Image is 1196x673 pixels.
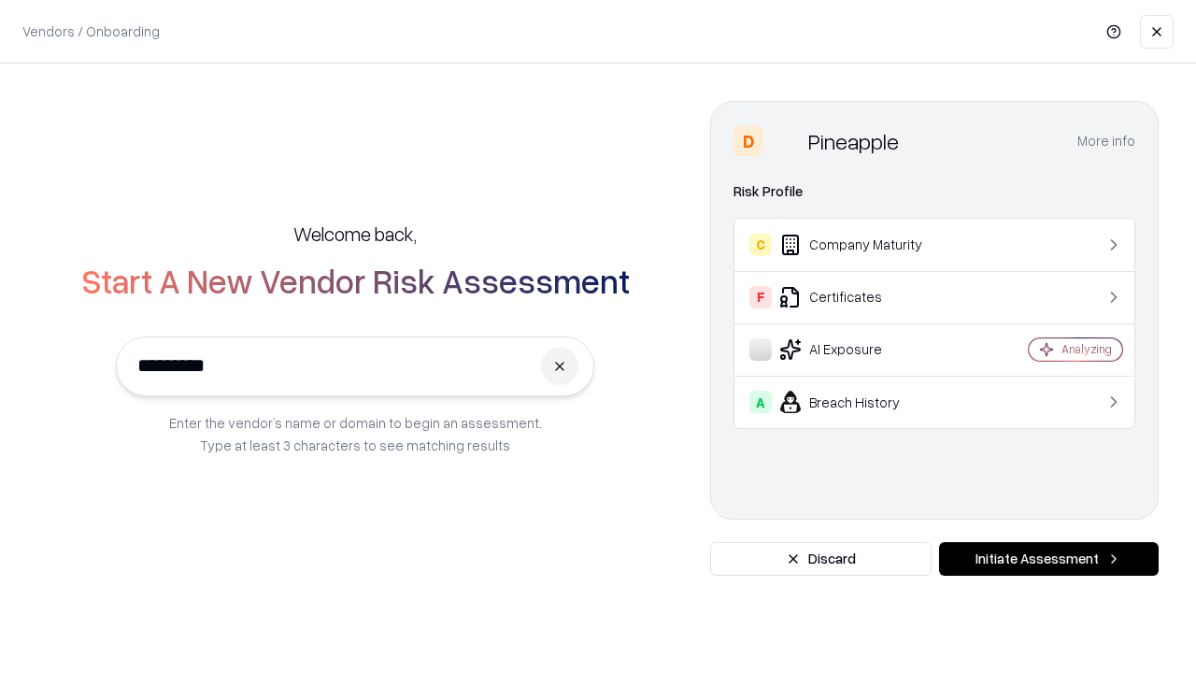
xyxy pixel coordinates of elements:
[22,21,160,41] p: Vendors / Onboarding
[939,542,1159,576] button: Initiate Assessment
[710,542,932,576] button: Discard
[749,234,973,256] div: Company Maturity
[808,126,899,156] div: Pineapple
[81,262,630,299] h2: Start A New Vendor Risk Assessment
[733,126,763,156] div: D
[293,221,417,247] h5: Welcome back,
[749,234,772,256] div: C
[771,126,801,156] img: Pineapple
[749,286,772,308] div: F
[749,338,973,361] div: AI Exposure
[1077,124,1135,158] button: More info
[733,180,1135,203] div: Risk Profile
[749,286,973,308] div: Certificates
[169,411,542,456] p: Enter the vendor’s name or domain to begin an assessment. Type at least 3 characters to see match...
[749,391,973,413] div: Breach History
[1061,341,1112,357] div: Analyzing
[749,391,772,413] div: A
